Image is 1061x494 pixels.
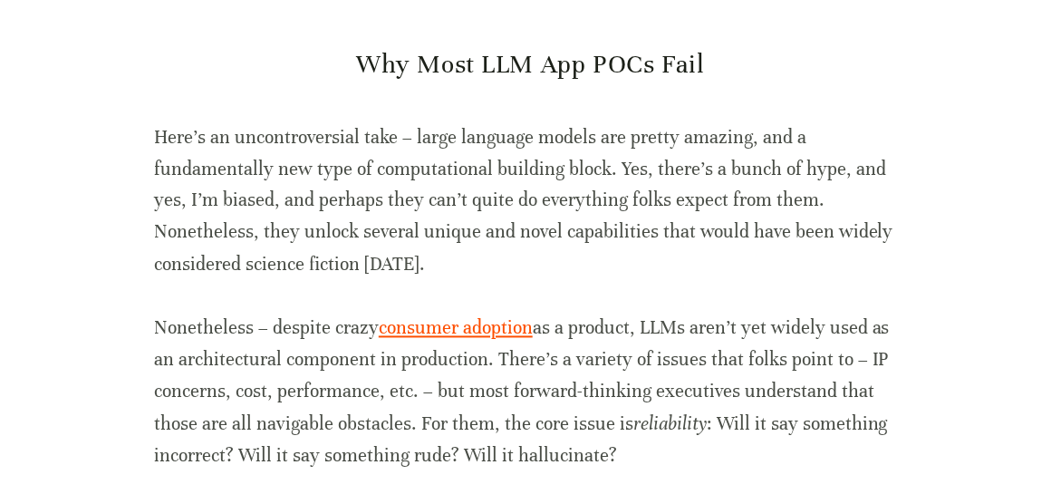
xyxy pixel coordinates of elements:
[154,121,907,281] p: Here’s an uncontroversial take – large language models are pretty amazing, and a fundamentally ne...
[154,313,907,472] p: Nonetheless – despite crazy as a product, LLMs aren’t yet widely used as an architectural compone...
[356,49,705,80] a: Why Most LLM App POCs Fail
[633,413,707,436] em: reliability
[379,317,533,340] a: consumer adoption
